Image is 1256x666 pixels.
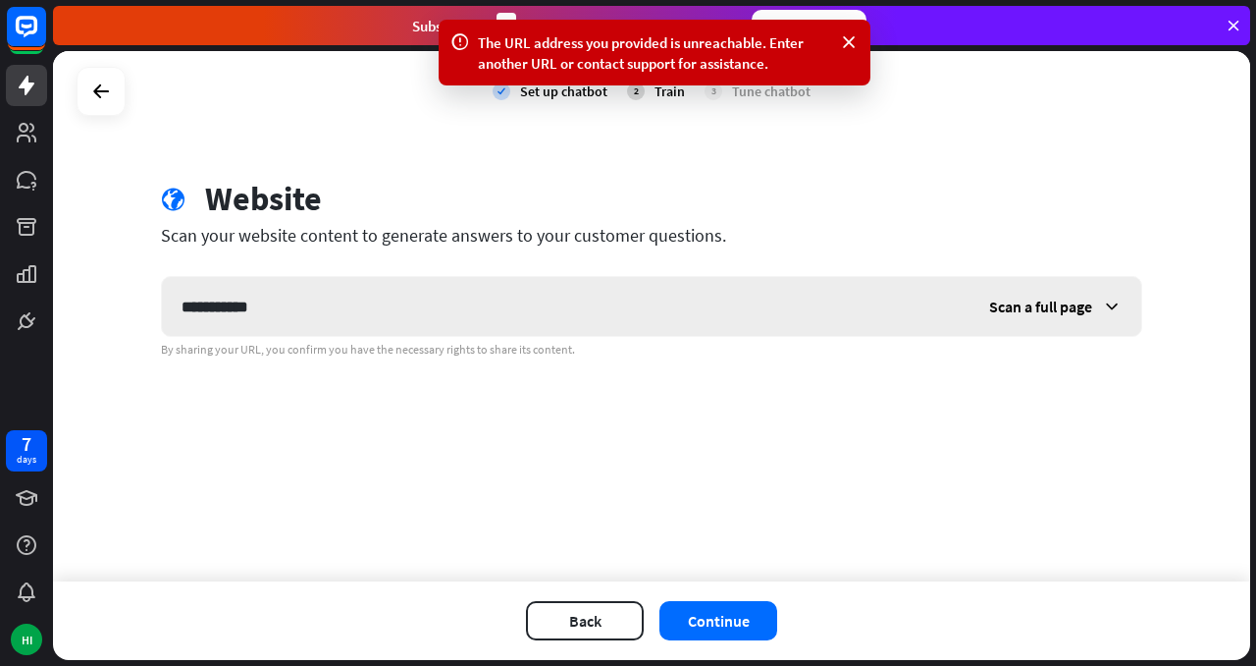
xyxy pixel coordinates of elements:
div: Set up chatbot [520,83,607,100]
div: 7 [22,435,31,453]
div: Subscribe in days to get your first month for $1 [412,13,736,39]
div: HI [11,624,42,655]
div: Subscribe now [752,10,866,41]
i: check [493,83,510,100]
div: 3 [705,83,722,100]
div: Scan your website content to generate answers to your customer questions. [161,224,1142,247]
div: 2 [627,83,645,100]
div: 3 [497,13,516,39]
button: Continue [659,601,777,640]
div: By sharing your URL, you confirm you have the necessary rights to share its content. [161,342,1142,358]
div: days [17,453,36,467]
i: globe [161,188,185,212]
div: Website [205,179,322,219]
button: Back [526,601,644,640]
span: Scan a full page [989,297,1092,316]
div: Train [654,83,685,100]
div: The URL address you provided is unreachable. Enter another URL or contact support for assistance. [478,32,831,74]
button: Open LiveChat chat widget [16,8,75,67]
div: Tune chatbot [732,83,811,100]
a: 7 days [6,430,47,472]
